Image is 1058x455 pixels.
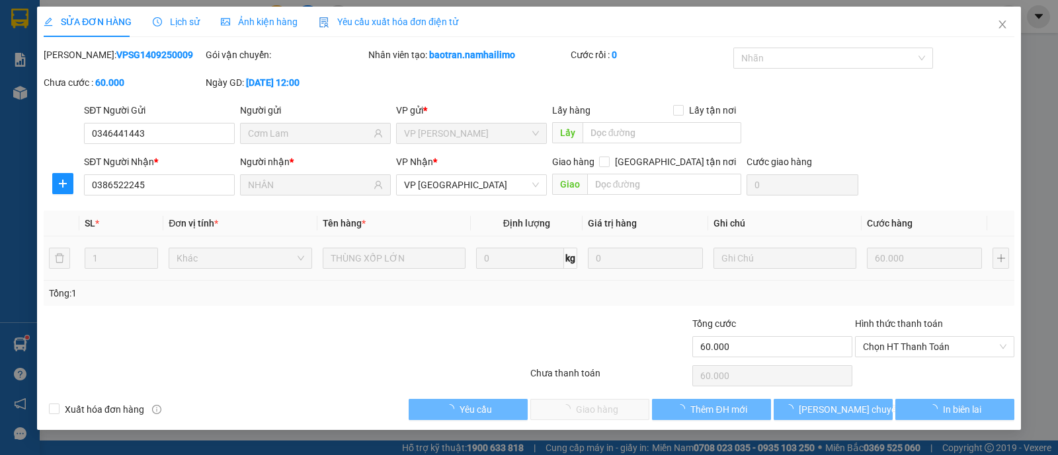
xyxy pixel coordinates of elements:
span: Lấy hàng [552,105,590,116]
b: 0 [612,50,617,60]
div: SĐT Người Nhận [84,155,235,169]
span: VP Nhận [396,157,433,167]
li: VP VP [PERSON_NAME] Lão [91,71,176,115]
input: Tên người nhận [248,178,371,192]
b: [DATE] 12:00 [246,77,300,88]
span: Định lượng [503,218,550,228]
span: Lịch sử [153,17,200,27]
div: Người nhận [240,155,391,169]
button: Giao hàng [530,399,649,420]
input: Ghi Chú [713,248,856,269]
span: SỬA ĐƠN HÀNG [44,17,132,27]
label: Cước giao hàng [747,157,812,167]
span: Giá trị hàng [588,218,637,228]
input: 0 [588,248,703,269]
li: VP VP chợ Mũi Né [7,71,91,86]
span: Yêu cầu xuất hóa đơn điện tử [319,17,458,27]
span: kg [564,248,577,269]
span: plus [53,178,73,189]
img: logo.jpg [7,7,53,53]
span: Lấy [552,122,583,143]
span: edit [44,17,53,26]
button: delete [49,248,70,269]
span: Ảnh kiện hàng [221,17,298,27]
div: Gói vận chuyển: [206,48,365,62]
span: Giao hàng [552,157,594,167]
span: Yêu cầu [460,402,492,417]
input: Dọc đường [587,174,742,195]
div: Chưa thanh toán [529,366,691,389]
span: close [997,19,1008,30]
span: environment [7,88,16,98]
div: Nhân viên tạo: [368,48,569,62]
button: Close [984,7,1021,44]
span: Giao [552,174,587,195]
div: Tổng: 1 [49,286,409,300]
div: Cước rồi : [571,48,730,62]
span: Xuất hóa đơn hàng [60,402,149,417]
button: In biên lai [895,399,1014,420]
span: [GEOGRAPHIC_DATA] tận nơi [610,155,741,169]
span: picture [221,17,230,26]
span: user [374,180,383,190]
span: loading [445,404,460,413]
span: Khác [177,248,304,268]
b: 60.000 [95,77,124,88]
input: Tên người gửi [248,126,371,141]
button: plus [993,248,1009,269]
button: plus [52,173,73,194]
span: Chọn HT Thanh Toán [863,337,1006,357]
div: Chưa cước : [44,75,203,90]
span: user [374,129,383,138]
span: Cước hàng [867,218,913,228]
div: Người gửi [240,103,391,118]
div: VP gửi [396,103,547,118]
span: SL [85,218,95,228]
b: VPSG1409250009 [116,50,193,60]
b: baotran.namhailimo [429,50,515,60]
input: 0 [867,248,982,269]
span: loading [676,404,690,413]
span: clock-circle [153,17,162,26]
span: [PERSON_NAME] chuyển hoàn [799,402,924,417]
span: Thêm ĐH mới [690,402,747,417]
span: In biên lai [943,402,981,417]
span: VP chợ Mũi Né [404,175,539,195]
div: Ngày GD: [206,75,365,90]
li: Nam Hải Limousine [7,7,192,56]
span: info-circle [152,405,161,414]
span: Đơn vị tính [169,218,218,228]
div: [PERSON_NAME]: [44,48,203,62]
button: Thêm ĐH mới [652,399,771,420]
span: Lấy tận nơi [684,103,741,118]
span: loading [784,404,799,413]
div: SĐT Người Gửi [84,103,235,118]
span: Tên hàng [323,218,366,228]
input: VD: Bàn, Ghế [323,248,466,269]
input: Cước giao hàng [747,174,858,195]
th: Ghi chú [708,211,862,236]
input: Dọc đường [583,122,742,143]
span: loading [928,404,943,413]
button: Yêu cầu [409,399,528,420]
button: [PERSON_NAME] chuyển hoàn [774,399,893,420]
span: VP Phạm Ngũ Lão [404,123,539,143]
img: icon [319,17,329,28]
span: Tổng cước [692,318,736,329]
label: Hình thức thanh toán [855,318,943,329]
